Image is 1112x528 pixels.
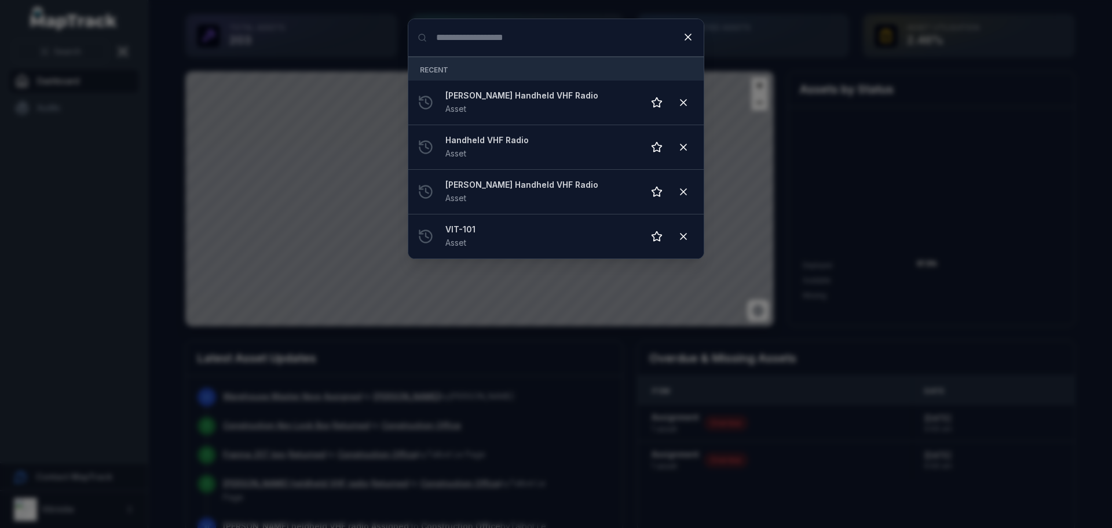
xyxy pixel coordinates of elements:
[445,193,466,203] span: Asset
[420,65,448,74] span: Recent
[445,104,466,114] span: Asset
[445,238,466,247] span: Asset
[445,179,634,205] a: [PERSON_NAME] Handheld VHF RadioAsset
[445,179,634,191] strong: [PERSON_NAME] Handheld VHF Radio
[445,134,634,160] a: Handheld VHF RadioAsset
[445,224,634,235] strong: VIT-101
[445,134,634,146] strong: Handheld VHF Radio
[445,90,634,115] a: [PERSON_NAME] Handheld VHF RadioAsset
[445,224,634,249] a: VIT-101Asset
[445,148,466,158] span: Asset
[445,90,634,101] strong: [PERSON_NAME] Handheld VHF Radio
